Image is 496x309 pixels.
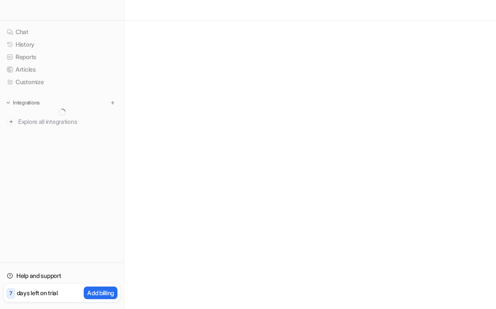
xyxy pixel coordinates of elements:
button: Integrations [3,98,42,107]
a: Explore all integrations [3,116,120,128]
p: Integrations [13,99,40,106]
a: Help and support [3,270,120,282]
a: Articles [3,63,120,76]
img: expand menu [5,100,11,106]
p: days left on trial [17,288,58,297]
p: Add billing [87,288,114,297]
img: explore all integrations [7,117,16,126]
a: History [3,38,120,50]
button: Add billing [84,287,117,299]
p: 7 [9,290,12,297]
a: Chat [3,26,120,38]
a: Reports [3,51,120,63]
img: menu_add.svg [110,100,116,106]
span: Explore all integrations [18,115,117,129]
a: Customize [3,76,120,88]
